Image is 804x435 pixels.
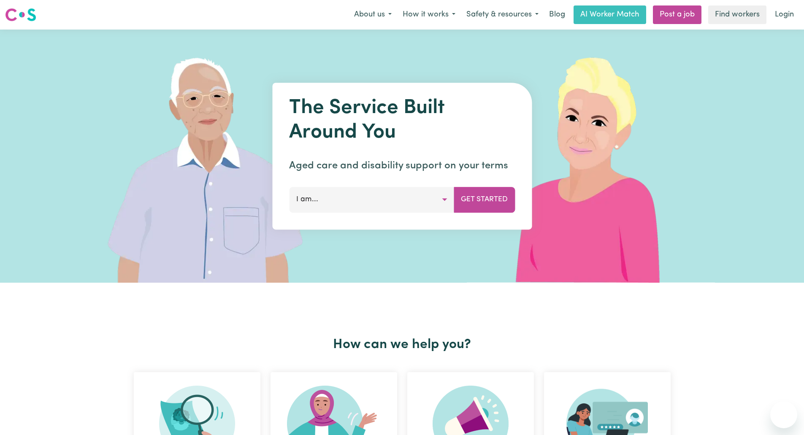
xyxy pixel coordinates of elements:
[770,5,799,24] a: Login
[708,5,766,24] a: Find workers
[289,187,454,212] button: I am...
[454,187,515,212] button: Get Started
[574,5,646,24] a: AI Worker Match
[461,6,544,24] button: Safety & resources
[289,158,515,173] p: Aged care and disability support on your terms
[544,5,570,24] a: Blog
[770,401,797,428] iframe: Button to launch messaging window
[289,96,515,145] h1: The Service Built Around You
[397,6,461,24] button: How it works
[653,5,701,24] a: Post a job
[129,337,676,353] h2: How can we help you?
[5,7,36,22] img: Careseekers logo
[5,5,36,24] a: Careseekers logo
[349,6,397,24] button: About us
